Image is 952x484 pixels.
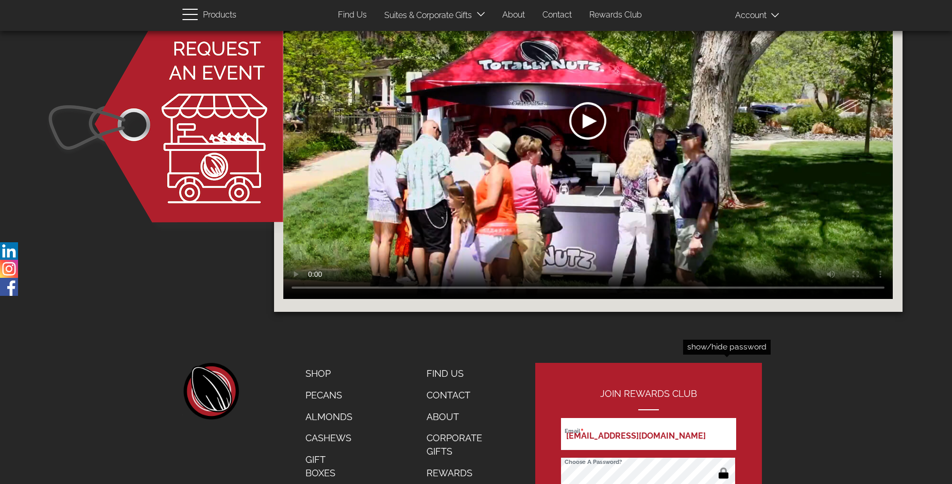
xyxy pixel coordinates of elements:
[330,5,375,25] a: Find Us
[683,340,771,354] div: show/hide password
[419,462,502,484] a: Rewards
[203,8,236,23] span: Products
[419,406,502,428] a: About
[298,427,360,449] a: Cashews
[419,427,502,462] a: Corporate Gifts
[495,5,533,25] a: About
[582,5,650,25] a: Rewards Club
[298,449,360,483] a: Gift Boxes
[298,406,360,428] a: Almonds
[182,363,239,420] a: home
[419,363,502,385] a: Find Us
[298,363,360,385] a: Shop
[561,389,736,410] h2: Join Rewards Club
[37,21,295,241] img: button face; reserve event
[535,5,580,25] a: Contact
[298,385,360,406] a: Pecans
[561,418,736,450] input: Email
[419,385,502,406] a: Contact
[377,6,475,26] a: Suites & Corporate Gifts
